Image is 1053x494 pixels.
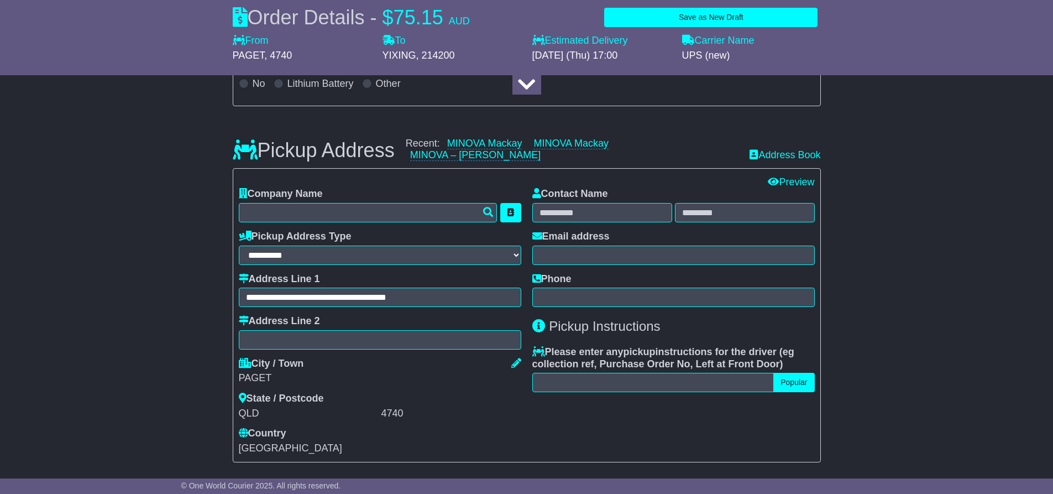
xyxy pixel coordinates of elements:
a: Preview [768,176,814,188]
label: Estimated Delivery [532,35,671,47]
span: © One World Courier 2025. All rights reserved. [181,481,341,490]
label: To [383,35,406,47]
button: Popular [773,373,814,392]
span: eg collection ref, Purchase Order No, Left at Front Door [532,346,794,370]
label: Phone [532,273,572,285]
button: Save as New Draft [604,8,818,27]
label: Email address [532,231,610,243]
span: , 4740 [264,50,292,61]
span: [GEOGRAPHIC_DATA] [239,443,342,454]
label: Address Line 1 [239,273,320,285]
label: Company Name [239,188,323,200]
label: Address Line 2 [239,315,320,327]
label: Carrier Name [682,35,755,47]
div: QLD [239,408,379,420]
h3: Pickup Address [233,139,395,162]
div: UPS (new) [682,50,821,62]
a: Address Book [750,149,820,162]
a: MINOVA Mackay [447,138,522,149]
label: City / Town [239,358,304,370]
span: PAGET [233,50,265,61]
span: $ [383,6,394,29]
div: Recent: [406,138,739,162]
span: Pickup Instructions [549,319,660,334]
label: Please enter any instructions for the driver ( ) [532,346,815,370]
div: PAGET [239,372,521,384]
span: YIXING [383,50,416,61]
a: MINOVA Mackay [533,138,609,149]
label: Country [239,428,286,440]
div: Order Details - [233,6,470,29]
span: , 214200 [416,50,455,61]
label: From [233,35,269,47]
label: State / Postcode [239,393,324,405]
div: 4740 [381,408,521,420]
span: pickup [624,346,656,357]
label: Pickup Address Type [239,231,352,243]
span: 75.15 [394,6,443,29]
label: Contact Name [532,188,608,200]
div: [DATE] (Thu) 17:00 [532,50,671,62]
span: AUD [449,15,470,27]
a: MINOVA – [PERSON_NAME] [410,149,541,161]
